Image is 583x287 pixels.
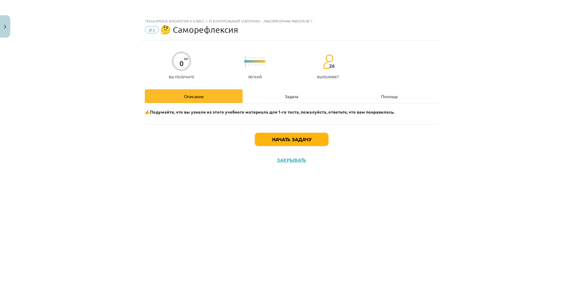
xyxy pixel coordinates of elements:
font: Вы получите [169,74,194,79]
img: icon-short-line-57e1e144782c952c97e751825c79c345078a6d821885a25fce030b3d8c18986b.svg [264,57,264,59]
img: icon-short-line-57e1e144782c952c97e751825c79c345078a6d821885a25fce030b3d8c18986b.svg [261,64,261,66]
font: 🤔 Саморефлексия [160,25,238,35]
img: icon-long-line-d9ea69661e0d244f92f715978eff75569469978d946b2353a9bb055b3ed8787d.svg [245,56,246,67]
font: Легкий [248,74,262,79]
font: XP [184,56,188,61]
img: icon-short-line-57e1e144782c952c97e751825c79c345078a6d821885a25fce030b3d8c18986b.svg [254,57,255,59]
img: students-c634bb4e5e11cddfef0936a35e636f08e4e9abd3cc4e673bd6f9a4125e45ecb1.svg [323,54,333,69]
img: icon-short-line-57e1e144782c952c97e751825c79c345078a6d821885a25fce030b3d8c18986b.svg [251,64,252,66]
font: Описание [184,94,204,99]
font: ✍️Подумайте, что вы узнали из этого учебного материала для 1-го теста, пожалуйста, ответьте, что ... [145,109,394,114]
img: icon-short-line-57e1e144782c952c97e751825c79c345078a6d821885a25fce030b3d8c18986b.svg [257,64,258,66]
img: icon-short-line-57e1e144782c952c97e751825c79c345078a6d821885a25fce030b3d8c18986b.svg [261,57,261,59]
img: icon-short-line-57e1e144782c952c97e751825c79c345078a6d821885a25fce030b3d8c18986b.svg [248,57,249,59]
font: Задача [285,94,298,99]
font: 0 [179,59,184,68]
font: 26 [329,63,335,69]
button: Начать задачу [255,133,329,146]
img: icon-short-line-57e1e144782c952c97e751825c79c345078a6d821885a25fce030b3d8c18986b.svg [254,64,255,66]
img: icon-close-lesson-0947bae3869378f0d4975bcd49f059093ad1ed9edebbc8119c70593378902aed.svg [4,25,6,29]
img: icon-short-line-57e1e144782c952c97e751825c79c345078a6d821885a25fce030b3d8c18986b.svg [251,57,252,59]
img: icon-short-line-57e1e144782c952c97e751825c79c345078a6d821885a25fce030b3d8c18986b.svg [248,64,249,66]
button: Закрывать [275,157,308,163]
font: Помощь [381,94,398,99]
font: выполняет [317,74,339,79]
img: icon-short-line-57e1e144782c952c97e751825c79c345078a6d821885a25fce030b3d8c18986b.svg [264,64,264,66]
font: #3 [149,27,155,33]
img: icon-short-line-57e1e144782c952c97e751825c79c345078a6d821885a25fce030b3d8c18986b.svg [257,57,258,59]
font: Начать задачу [272,136,311,142]
font: Тема урока: Биология 8 класс 1-й контрольный материал - лабораторная работа № 1 [145,19,313,23]
font: Закрывать [277,157,306,163]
